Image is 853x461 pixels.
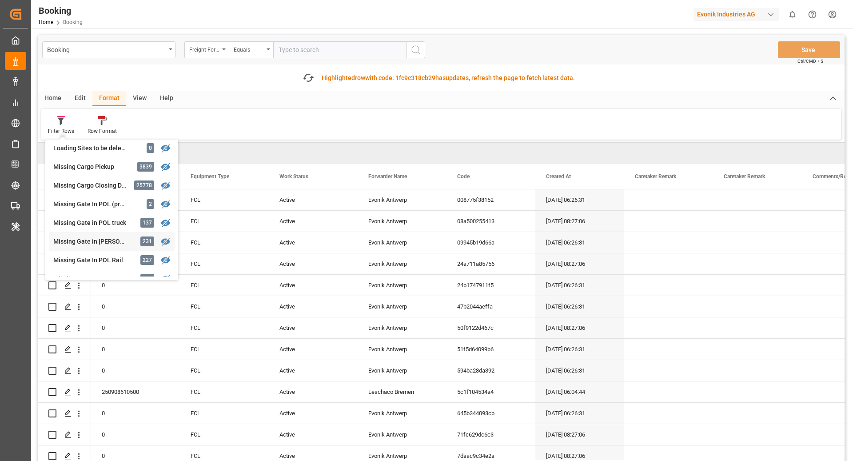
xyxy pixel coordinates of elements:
[180,275,269,296] div: FCL
[535,339,624,360] div: [DATE] 06:26:31
[355,74,365,81] span: row
[368,173,407,180] span: Forwarder Name
[446,253,535,274] div: 24a711a85756
[358,275,446,296] div: Evonik Antwerp
[38,211,91,232] div: Press SPACE to select this row.
[53,200,131,209] div: Missing Gate In POL (precarriage: null)
[180,232,269,253] div: FCL
[269,403,358,424] div: Active
[53,256,131,265] div: Missing Gate In POL Rail
[535,211,624,232] div: [DATE] 08:27:06
[38,189,91,211] div: Press SPACE to select this row.
[38,296,91,317] div: Press SPACE to select this row.
[778,41,840,58] button: Save
[38,360,91,381] div: Press SPACE to select this row.
[91,381,180,402] div: 250908610500
[358,403,446,424] div: Evonik Antwerp
[407,41,425,58] button: search button
[269,317,358,338] div: Active
[38,403,91,424] div: Press SPACE to select this row.
[446,403,535,424] div: 645b344093cb
[635,173,676,180] span: Caretaker Remark
[797,58,823,64] span: Ctrl/CMD + S
[147,199,154,209] div: 2
[358,339,446,360] div: Evonik Antwerp
[180,211,269,232] div: FCL
[92,91,126,106] div: Format
[546,173,571,180] span: Created At
[724,173,765,180] span: Caretaker Remark
[91,360,180,381] div: 0
[53,162,131,172] div: Missing Cargo Pickup
[269,253,358,274] div: Active
[180,360,269,381] div: FCL
[38,275,91,296] div: Press SPACE to select this row.
[269,424,358,445] div: Active
[38,381,91,403] div: Press SPACE to select this row.
[446,360,535,381] div: 594ba28da392
[269,360,358,381] div: Active
[180,253,269,274] div: FCL
[140,274,154,284] div: 102
[68,91,92,106] div: Edit
[140,218,154,228] div: 137
[446,339,535,360] div: 51f5d64099b6
[358,189,446,210] div: Evonik Antwerp
[535,360,624,381] div: [DATE] 06:26:31
[147,143,154,153] div: 0
[38,317,91,339] div: Press SPACE to select this row.
[91,339,180,360] div: 0
[137,162,154,172] div: 3839
[180,317,269,338] div: FCL
[446,232,535,253] div: 09945b19d66a
[358,232,446,253] div: Evonik Antwerp
[269,296,358,317] div: Active
[38,253,91,275] div: Press SPACE to select this row.
[358,424,446,445] div: Evonik Antwerp
[53,144,131,153] div: Loading Sites to be deleted
[535,381,624,402] div: [DATE] 06:04:44
[358,296,446,317] div: Evonik Antwerp
[53,237,131,246] div: Missing Gate in [PERSON_NAME]
[535,253,624,274] div: [DATE] 08:27:06
[53,274,131,284] div: Missing Departure
[48,127,74,135] div: Filter Rows
[269,381,358,402] div: Active
[694,8,779,21] div: Evonik Industries AG
[802,4,822,24] button: Help Center
[38,339,91,360] div: Press SPACE to select this row.
[269,275,358,296] div: Active
[189,44,219,54] div: Freight Forwarder's Reference No.
[42,41,175,58] button: open menu
[535,403,624,424] div: [DATE] 06:26:31
[446,317,535,338] div: 50f9122d467c
[358,381,446,402] div: Leschaco Bremen
[273,41,407,58] input: Type to search
[91,403,180,424] div: 0
[279,173,308,180] span: Work Status
[180,381,269,402] div: FCL
[358,317,446,338] div: Evonik Antwerp
[535,275,624,296] div: [DATE] 06:26:31
[88,127,117,135] div: Row Format
[153,91,180,106] div: Help
[269,189,358,210] div: Active
[140,237,154,246] div: 231
[180,339,269,360] div: FCL
[457,173,470,180] span: Code
[694,6,782,23] button: Evonik Industries AG
[180,189,269,210] div: FCL
[782,4,802,24] button: show 0 new notifications
[535,232,624,253] div: [DATE] 06:26:31
[180,424,269,445] div: FCL
[269,339,358,360] div: Active
[269,232,358,253] div: Active
[234,44,264,54] div: Equals
[435,74,446,81] span: has
[91,424,180,445] div: 0
[180,403,269,424] div: FCL
[191,173,229,180] span: Equipment Type
[38,424,91,445] div: Press SPACE to select this row.
[446,296,535,317] div: 47b2044aeffa
[38,91,68,106] div: Home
